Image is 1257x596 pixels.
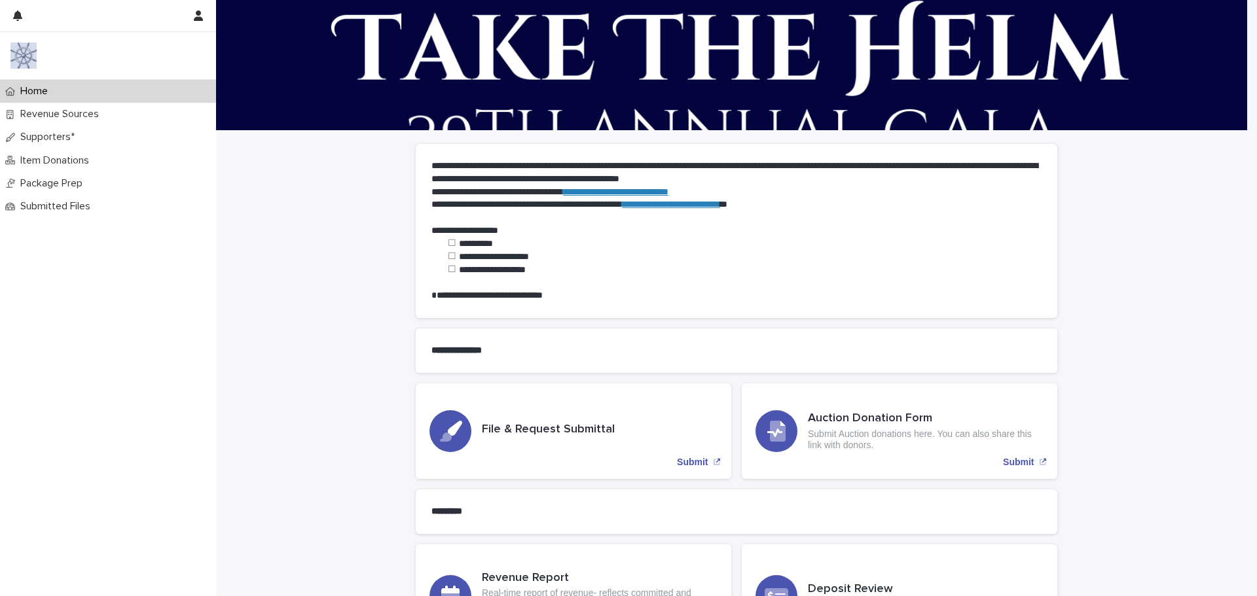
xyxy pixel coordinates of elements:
p: Item Donations [15,154,100,167]
p: Submit [1003,457,1034,468]
h3: Auction Donation Form [808,412,1044,426]
p: Submit Auction donations here. You can also share this link with donors. [808,429,1044,451]
h3: File & Request Submittal [482,423,615,437]
img: 9nJvCigXQD6Aux1Mxhwl [10,43,37,69]
p: Submit [677,457,708,468]
p: Submitted Files [15,200,101,213]
a: Submit [416,383,731,479]
h3: Revenue Report [482,571,718,586]
p: Package Prep [15,177,93,190]
p: Supporters* [15,131,85,143]
p: Home [15,85,58,97]
a: Submit [742,383,1057,479]
p: Revenue Sources [15,108,109,120]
